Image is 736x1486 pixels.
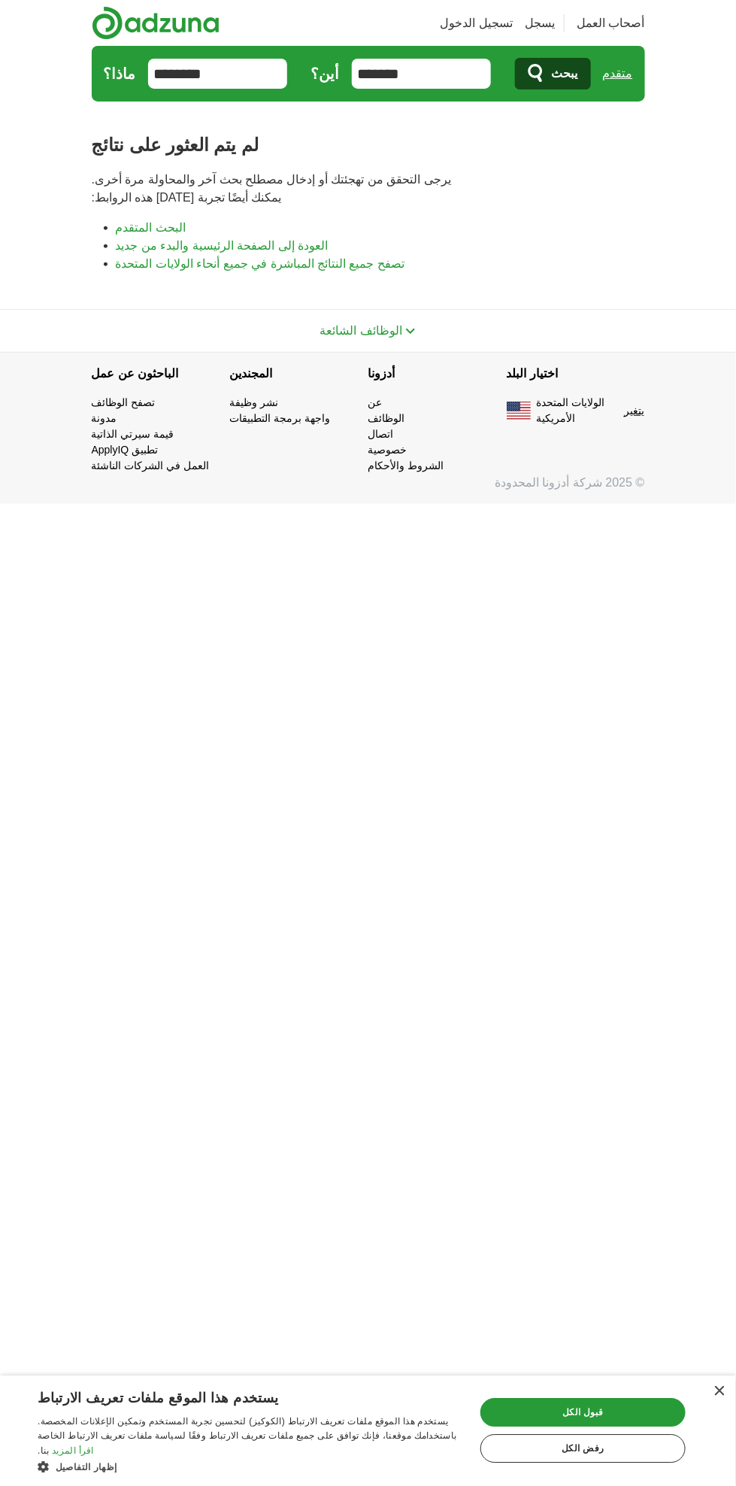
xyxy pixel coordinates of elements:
font: قبول الكل [562,1408,604,1418]
div: إظهار التفاصيل [38,1460,462,1475]
a: اتصال [368,428,394,440]
font: الولايات المتحدة الأمريكية [537,396,605,424]
button: يبحث [515,58,591,89]
font: لم يتم العثور على نتائج [92,135,259,155]
font: إظهار التفاصيل [56,1463,117,1473]
a: الشروط والأحكام [368,459,444,472]
font: اقرأ المزيد [52,1446,94,1457]
a: أصحاب العمل [577,14,644,32]
font: يرجى التحقق من تهجئتك أو إدخال مصطلح بحث آخر والمحاولة مرة أخرى. [92,173,451,186]
a: تصفح جميع النتائج المباشرة في جميع أنحاء الولايات المتحدة [116,257,405,270]
div: قبول الكل [480,1399,686,1427]
font: يستخدم هذا الموقع ملفات تعريف الارتباط (الكوكيز) لتحسين تجربة المستخدم وتمكين الإعلانات المخصصة. ... [38,1417,456,1457]
font: يتغير [625,405,645,417]
img: شعار أدزونا [92,6,220,40]
a: العمل في الشركات الناشئة [92,459,210,472]
a: متقدم [603,59,633,89]
font: يسجل [525,17,555,29]
font: يستخدم هذا الموقع ملفات تعريف الارتباط [38,1391,279,1406]
div: يغلق [713,1387,725,1398]
font: يبحث [552,67,578,80]
button: يتغير [625,403,645,419]
a: واجهة برمجة التطبيقات [230,412,331,424]
a: يسجل [525,14,555,32]
a: تصفح الوظائف [92,396,156,408]
a: عن [368,396,383,408]
div: رفض الكل [480,1435,686,1463]
a: العودة إلى الصفحة الرئيسية والبدء من جديد [116,239,329,252]
font: رفض الكل [562,1444,604,1454]
font: × [713,1379,726,1403]
a: تطبيق ApplyIQ [92,444,159,456]
img: رمز التبديل [405,328,416,335]
font: متقدم [603,67,633,80]
a: نشر وظيفة [230,396,279,408]
a: خصوصية [368,444,407,456]
a: البحث المتقدم [116,221,186,234]
img: العلم الأمريكي [507,402,531,420]
font: يمكنك أيضًا تجربة [DATE] هذه الروابط: [92,191,282,204]
a: تسجيل الدخول [441,14,513,32]
a: الوظائف [368,412,405,424]
font: الوظائف الشائعة [320,324,402,337]
font: تسجيل الدخول [441,17,513,29]
font: اختيار البلد [507,367,558,380]
a: اقرأ المزيد، يفتح نافذة جديدة [52,1446,94,1457]
font: © 2025 شركة أدزونا المحدودة [495,476,644,489]
a: قيمة سيرتي الذاتية [92,428,174,440]
font: أين؟ [311,65,340,82]
font: أصحاب العمل [577,17,644,29]
a: مدونة [92,412,117,424]
font: ماذا؟ [104,65,136,82]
